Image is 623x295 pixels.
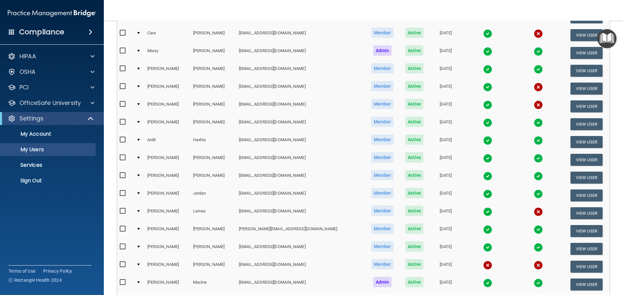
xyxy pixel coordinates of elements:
[371,99,394,109] span: Member
[190,222,236,240] td: [PERSON_NAME]
[483,118,492,127] img: tick.e7d51cea.svg
[405,134,424,145] span: Active
[570,47,603,59] button: View User
[371,170,394,180] span: Member
[8,99,94,107] a: OfficeSafe University
[405,259,424,269] span: Active
[483,65,492,74] img: tick.e7d51cea.svg
[190,240,236,258] td: [PERSON_NAME]
[405,206,424,216] span: Active
[236,258,365,276] td: [EMAIL_ADDRESS][DOMAIN_NAME]
[534,278,543,288] img: tick.e7d51cea.svg
[429,62,462,80] td: [DATE]
[371,188,394,198] span: Member
[534,172,543,181] img: tick.e7d51cea.svg
[236,115,365,133] td: [EMAIL_ADDRESS][DOMAIN_NAME]
[483,29,492,38] img: tick.e7d51cea.svg
[190,97,236,115] td: [PERSON_NAME]
[483,225,492,234] img: tick.e7d51cea.svg
[429,151,462,169] td: [DATE]
[570,189,603,201] button: View User
[190,115,236,133] td: [PERSON_NAME]
[236,276,365,293] td: [EMAIL_ADDRESS][DOMAIN_NAME]
[190,151,236,169] td: [PERSON_NAME]
[405,45,424,56] span: Active
[570,118,603,130] button: View User
[570,65,603,77] button: View User
[19,84,29,91] p: PCI
[405,170,424,180] span: Active
[145,151,190,169] td: [PERSON_NAME]
[145,133,190,151] td: Ardit
[371,117,394,127] span: Member
[429,44,462,62] td: [DATE]
[4,146,93,153] p: My Users
[145,80,190,97] td: [PERSON_NAME]
[429,276,462,293] td: [DATE]
[429,80,462,97] td: [DATE]
[483,261,492,270] img: cross.ca9f0e7f.svg
[570,29,603,41] button: View User
[19,99,81,107] p: OfficeSafe University
[483,47,492,56] img: tick.e7d51cea.svg
[190,276,236,293] td: Mackie
[190,44,236,62] td: [PERSON_NAME]
[570,83,603,95] button: View User
[190,26,236,44] td: [PERSON_NAME]
[570,100,603,112] button: View User
[534,225,543,234] img: tick.e7d51cea.svg
[534,65,543,74] img: tick.e7d51cea.svg
[570,261,603,273] button: View User
[236,97,365,115] td: [EMAIL_ADDRESS][DOMAIN_NAME]
[236,169,365,187] td: [EMAIL_ADDRESS][DOMAIN_NAME]
[429,115,462,133] td: [DATE]
[371,28,394,38] span: Member
[19,28,64,37] h4: Compliance
[190,169,236,187] td: [PERSON_NAME]
[8,277,62,283] span: Ⓒ Rectangle Health 2024
[483,172,492,181] img: tick.e7d51cea.svg
[190,187,236,204] td: Jordan
[534,47,543,56] img: tick.e7d51cea.svg
[405,188,424,198] span: Active
[236,204,365,222] td: [EMAIL_ADDRESS][DOMAIN_NAME]
[236,240,365,258] td: [EMAIL_ADDRESS][DOMAIN_NAME]
[570,225,603,237] button: View User
[145,169,190,187] td: [PERSON_NAME]
[4,177,93,184] p: Sign Out
[483,100,492,109] img: tick.e7d51cea.svg
[534,154,543,163] img: tick.e7d51cea.svg
[145,204,190,222] td: [PERSON_NAME]
[145,240,190,258] td: [PERSON_NAME]
[8,115,94,122] a: Settings
[405,81,424,91] span: Active
[373,277,392,287] span: Admin
[236,151,365,169] td: [EMAIL_ADDRESS][DOMAIN_NAME]
[145,97,190,115] td: [PERSON_NAME]
[429,222,462,240] td: [DATE]
[371,259,394,269] span: Member
[8,268,35,274] a: Terms of Use
[483,243,492,252] img: tick.e7d51cea.svg
[145,44,190,62] td: Missy
[19,52,36,60] p: HIPAA
[405,223,424,234] span: Active
[8,84,94,91] a: PCI
[405,117,424,127] span: Active
[429,169,462,187] td: [DATE]
[534,136,543,145] img: tick.e7d51cea.svg
[405,241,424,252] span: Active
[534,207,543,216] img: cross.ca9f0e7f.svg
[4,131,93,137] p: My Account
[236,187,365,204] td: [EMAIL_ADDRESS][DOMAIN_NAME]
[570,278,603,290] button: View User
[534,261,543,270] img: cross.ca9f0e7f.svg
[534,118,543,127] img: tick.e7d51cea.svg
[570,154,603,166] button: View User
[597,29,617,48] button: Open Resource Center
[371,223,394,234] span: Member
[483,189,492,199] img: tick.e7d51cea.svg
[236,44,365,62] td: [EMAIL_ADDRESS][DOMAIN_NAME]
[373,45,392,56] span: Admin
[145,62,190,80] td: [PERSON_NAME]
